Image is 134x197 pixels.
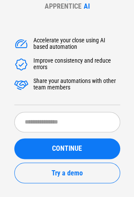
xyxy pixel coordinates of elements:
div: Accelerate your close using AI based automation [33,37,120,51]
div: APPRENTICE [45,2,82,10]
div: Share your automations with other team members [33,78,120,92]
span: Try a demo [52,169,83,176]
div: AI [84,2,90,10]
img: Accelerate [14,37,28,51]
button: Try a demo [14,162,120,183]
img: Accelerate [14,78,28,92]
div: Improve consistency and reduce errors [33,57,120,71]
span: CONTINUE [52,145,82,152]
img: Accelerate [14,57,28,71]
button: CONTINUE [14,138,120,159]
